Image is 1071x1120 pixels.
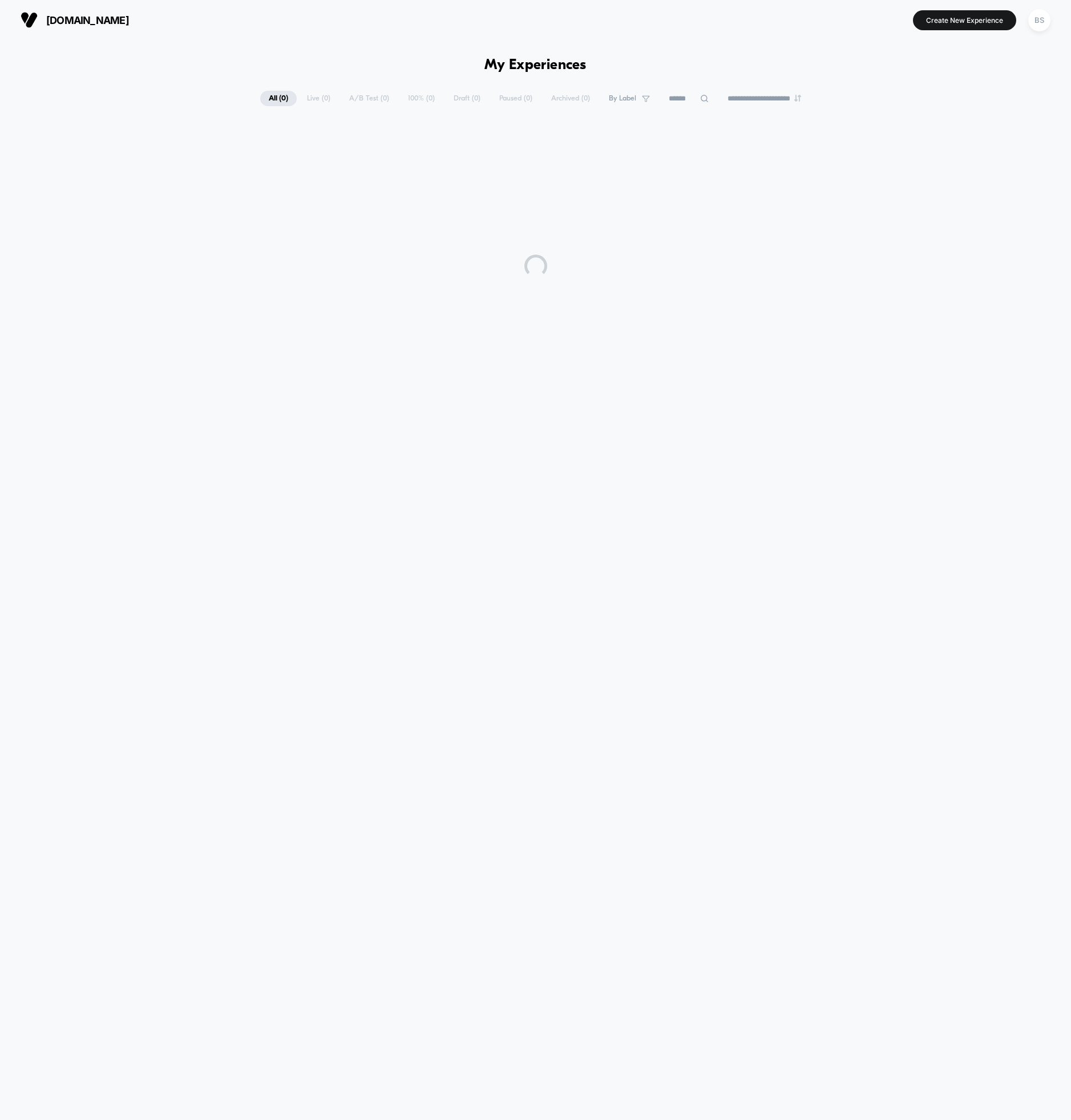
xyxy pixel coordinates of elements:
span: [DOMAIN_NAME] [46,14,129,26]
img: Visually logo [21,11,38,29]
h1: My Experiences [484,57,587,74]
button: BS [1025,9,1054,32]
span: By Label [609,94,636,103]
span: All ( 0 ) [260,91,297,106]
button: [DOMAIN_NAME] [17,11,132,29]
div: BS [1028,9,1050,31]
button: Create New Experience [913,10,1016,30]
img: end [794,95,801,102]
